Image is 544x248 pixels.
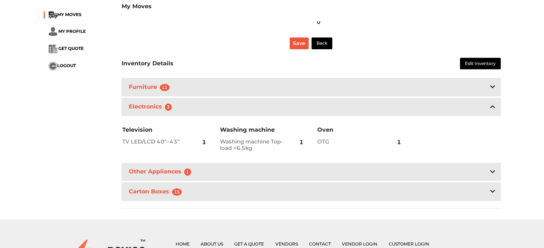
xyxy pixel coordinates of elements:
[389,241,429,247] a: Customer Login
[127,102,176,112] h3: Electronics
[460,58,501,70] button: Edit Inventory
[49,27,57,36] img: ...
[49,46,84,51] a: ... GET QUOTE
[57,63,76,68] span: LOGOUT
[165,103,172,111] span: 3
[202,134,206,151] span: 1
[49,29,86,34] a: ... MY PROFILE
[314,16,323,28] div: 0
[127,167,196,177] h3: Other Appliances
[201,241,223,247] a: About Us
[127,187,186,197] h3: Carton Boxes
[122,138,186,145] h2: TV LED/LCD 40"–43"
[176,241,190,247] a: Home
[317,138,381,145] h2: OTG
[58,29,86,34] span: MY PROFILE
[122,60,173,67] h3: Inventory Details
[309,241,331,247] a: Contact
[49,11,57,19] img: ...
[127,82,174,92] h3: Furniture
[290,37,309,49] button: Save
[275,241,298,247] a: Vendors
[397,134,401,151] span: 1
[184,168,191,176] span: 1
[122,3,501,10] h3: My Moves
[342,241,377,247] a: Vendor Login
[122,126,207,133] h3: Television
[220,126,305,133] h3: Washing machine
[49,62,76,70] button: ...LOGOUT
[49,62,57,70] img: ...
[57,12,82,17] span: MY MOVES
[49,45,57,53] img: ...
[299,134,303,151] span: 1
[58,46,84,51] span: GET QUOTE
[172,188,182,196] span: 15
[234,241,264,247] a: Get a Quote
[317,126,402,133] h3: Oven
[160,84,170,91] span: 11
[49,12,82,17] a: ...MY MOVES
[220,138,283,151] h2: Washing machine Top-load <6.5kg
[312,37,332,49] button: Back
